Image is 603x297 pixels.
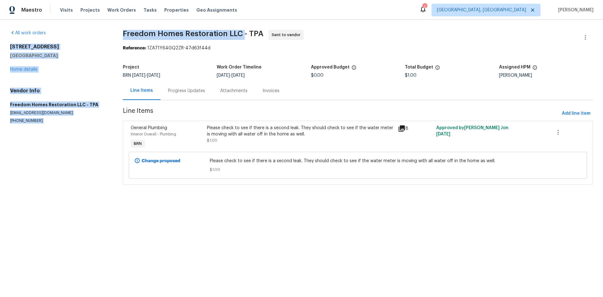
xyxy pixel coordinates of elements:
[10,44,108,50] h2: [STREET_ADDRESS]
[123,65,139,69] h5: Project
[10,67,37,72] a: Home details
[220,88,247,94] div: Attachments
[405,73,416,78] span: $1.00
[107,7,136,13] span: Work Orders
[144,8,157,12] span: Tasks
[60,7,73,13] span: Visits
[556,7,594,13] span: [PERSON_NAME]
[132,73,160,78] span: -
[147,73,160,78] span: [DATE]
[131,126,167,130] span: General Plumbing
[123,108,559,119] span: Line Items
[130,87,153,94] div: Line Items
[217,73,230,78] span: [DATE]
[272,32,303,38] span: Sent to vendor
[10,118,108,124] p: [PHONE_NUMBER]
[405,65,433,69] h5: Total Budget
[207,139,217,142] span: $1.00
[123,73,160,78] span: BRN
[436,126,508,136] span: Approved by [PERSON_NAME] J on
[10,52,108,59] h5: [GEOGRAPHIC_DATA]
[123,45,593,51] div: 1ZA71Y64GQ2ZR-47d63f44d
[168,88,205,94] div: Progress Updates
[398,125,432,132] div: 8
[263,88,280,94] div: Invoices
[132,73,145,78] span: [DATE]
[532,65,537,73] span: The hpm assigned to this work order.
[499,73,593,78] div: [PERSON_NAME]
[131,132,176,136] span: Interior Overall - Plumbing
[217,65,262,69] h5: Work Order Timeline
[123,46,146,50] b: Reference:
[80,7,100,13] span: Projects
[10,31,46,35] a: All work orders
[142,159,180,163] b: Change proposed
[437,7,526,13] span: [GEOGRAPHIC_DATA], [GEOGRAPHIC_DATA]
[10,110,108,116] p: [EMAIL_ADDRESS][DOMAIN_NAME]
[231,73,245,78] span: [DATE]
[311,65,350,69] h5: Approved Budget
[196,7,237,13] span: Geo Assignments
[499,65,530,69] h5: Assigned HPM
[559,108,593,119] button: Add line item
[436,132,450,136] span: [DATE]
[207,125,394,137] div: Please check to see if there is a second leak. They should check to see if the water meter is mov...
[210,167,506,173] span: $1.00
[435,65,440,73] span: The total cost of line items that have been proposed by Opendoor. This sum includes line items th...
[164,7,189,13] span: Properties
[10,102,108,108] h5: Freedom Homes Restoration LLC - TPA
[422,4,427,10] div: 2
[21,7,42,13] span: Maestro
[10,88,108,94] h4: Vendor Info
[351,65,356,73] span: The total cost of line items that have been approved by both Opendoor and the Trade Partner. This...
[311,73,323,78] span: $0.00
[123,30,263,37] span: Freedom Homes Restoration LLC - TPA
[217,73,245,78] span: -
[562,110,590,118] span: Add line item
[131,140,144,147] span: BRN
[210,158,506,164] span: Please check to see if there is a second leak. They should check to see if the water meter is mov...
